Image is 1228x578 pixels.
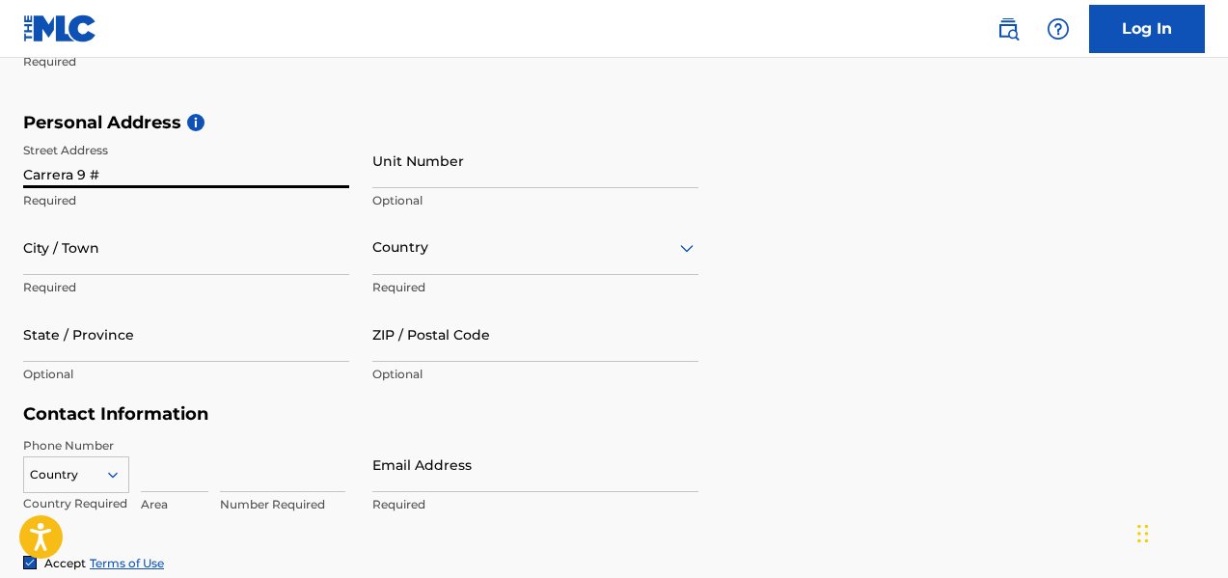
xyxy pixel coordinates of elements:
div: Help [1039,10,1078,48]
div: Arrastrar [1137,505,1149,563]
a: Terms of Use [90,556,164,570]
a: Public Search [989,10,1027,48]
img: checkbox [24,557,36,568]
span: i [187,114,205,131]
p: Required [372,279,698,296]
h5: Personal Address [23,112,1205,134]
p: Required [23,192,349,209]
span: Accept [44,556,86,570]
p: Optional [23,366,349,383]
p: Optional [372,366,698,383]
p: Required [23,53,349,70]
p: Area [141,496,208,513]
a: Log In [1089,5,1205,53]
p: Required [372,496,698,513]
p: Country Required [23,495,129,512]
img: MLC Logo [23,14,97,42]
iframe: Chat Widget [1132,485,1228,578]
p: Optional [372,192,698,209]
p: Number Required [220,496,345,513]
img: search [996,17,1020,41]
h5: Contact Information [23,403,698,426]
img: help [1047,17,1070,41]
p: Required [23,279,349,296]
div: Widget de chat [1132,485,1228,578]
